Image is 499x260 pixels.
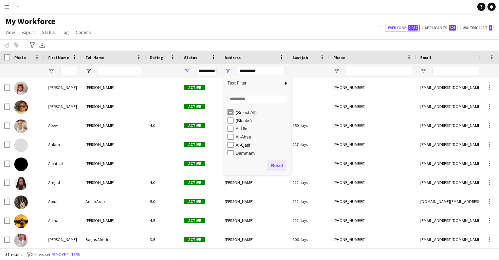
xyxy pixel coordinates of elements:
span: Barjas Almtire [86,237,110,242]
span: [PERSON_NAME] [225,199,254,204]
img: Barjas Almtire [14,234,28,247]
button: Waiting list1 [460,24,494,32]
div: (Select All) [236,110,289,115]
div: 212 days [289,192,329,211]
img: Albatoul Alahmadi [14,157,28,171]
button: Open Filter Menu [420,68,426,74]
span: Email [420,55,431,60]
a: Tag [59,28,72,37]
app-action-btn: Export XLSX [38,41,46,49]
img: Ahlam Dakheel [14,138,28,152]
div: Al Ula [236,126,289,131]
div: Al-Qatif [236,143,289,148]
div: 4.5 [146,211,180,230]
input: First Name Filter Input [60,67,77,75]
div: Abeer [44,116,81,135]
span: Status [42,29,55,35]
span: Comms [76,29,91,35]
button: Open Filter Menu [48,68,54,74]
div: [PHONE_NUMBER] [329,97,416,116]
img: Aroub Arab [14,196,28,209]
span: [PERSON_NAME] [86,104,114,109]
div: [PHONE_NUMBER] [329,192,416,211]
div: Filter List [223,108,291,247]
span: Last job [293,55,308,60]
img: Asma Jondo [14,215,28,228]
span: Rating [150,55,163,60]
span: Active [184,180,205,185]
div: 122 days [289,173,329,192]
span: [PERSON_NAME] [86,85,114,90]
a: Export [19,28,38,37]
span: 621 [449,25,456,31]
div: [PERSON_NAME] [44,230,81,249]
div: [PHONE_NUMBER] [329,211,416,230]
span: Active [184,199,205,204]
div: [PHONE_NUMBER] [329,116,416,135]
div: [PERSON_NAME] [44,97,81,116]
span: Address [225,55,241,60]
div: Ahlam [44,135,81,154]
span: View [5,29,15,35]
span: Active [184,104,205,109]
a: View [3,28,18,37]
span: Full Name [86,55,104,60]
input: Phone Filter Input [346,67,412,75]
div: [PHONE_NUMBER] [329,230,416,249]
span: Tag [62,29,69,35]
div: 217 days [289,135,329,154]
div: Albatoul [44,154,81,173]
button: Open Filter Menu [225,68,231,74]
span: [PERSON_NAME] [86,123,114,128]
button: Reset [267,160,287,171]
span: 2 filters set [31,252,50,257]
div: 106 days [289,230,329,249]
a: Status [39,28,58,37]
div: 150 days [289,116,329,135]
span: Aroub Arab [86,199,105,204]
span: Active [184,237,205,242]
span: [PERSON_NAME] [225,237,254,242]
button: Remove filters [50,251,81,258]
span: Phone [333,55,345,60]
div: Amjad [44,173,81,192]
div: 212 days [289,211,329,230]
span: Active [184,161,205,166]
span: 1 [489,25,492,31]
div: Dammam [236,151,289,156]
div: Al-Ahsa [236,134,289,140]
a: Comms [73,28,94,37]
img: ABDULRAHMAN ALANAZI [14,100,28,114]
div: Column Filter [223,75,291,175]
button: Open Filter Menu [333,68,339,74]
button: Open Filter Menu [86,68,92,74]
span: [PERSON_NAME] [225,180,254,185]
span: Text Filter [223,77,283,89]
div: Asma [44,211,81,230]
span: [PERSON_NAME] [86,218,114,223]
span: My Workforce [5,16,55,26]
span: 2,957 [408,25,418,31]
div: 4.0 [146,116,180,135]
span: Photo [14,55,26,60]
span: First Name [48,55,69,60]
button: Open Filter Menu [184,68,190,74]
input: Search filter values [227,95,287,103]
span: [PERSON_NAME] [86,161,114,166]
div: Aroub [44,192,81,211]
span: Active [184,85,205,90]
input: Full Name Filter Input [98,67,142,75]
img: Abdulrahman Al-Azmi [14,81,28,95]
div: [PHONE_NUMBER] [329,154,416,173]
app-action-btn: Advanced filters [28,41,36,49]
div: [PHONE_NUMBER] [329,78,416,97]
button: Everyone2,957 [386,24,420,32]
div: 5.0 [146,192,180,211]
span: [PERSON_NAME] [225,218,254,223]
div: [PHONE_NUMBER] [329,173,416,192]
span: Active [184,218,205,223]
span: Export [22,29,35,35]
span: [PERSON_NAME] [86,180,114,185]
div: [PHONE_NUMBER] [329,135,416,154]
span: Active [184,123,205,128]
